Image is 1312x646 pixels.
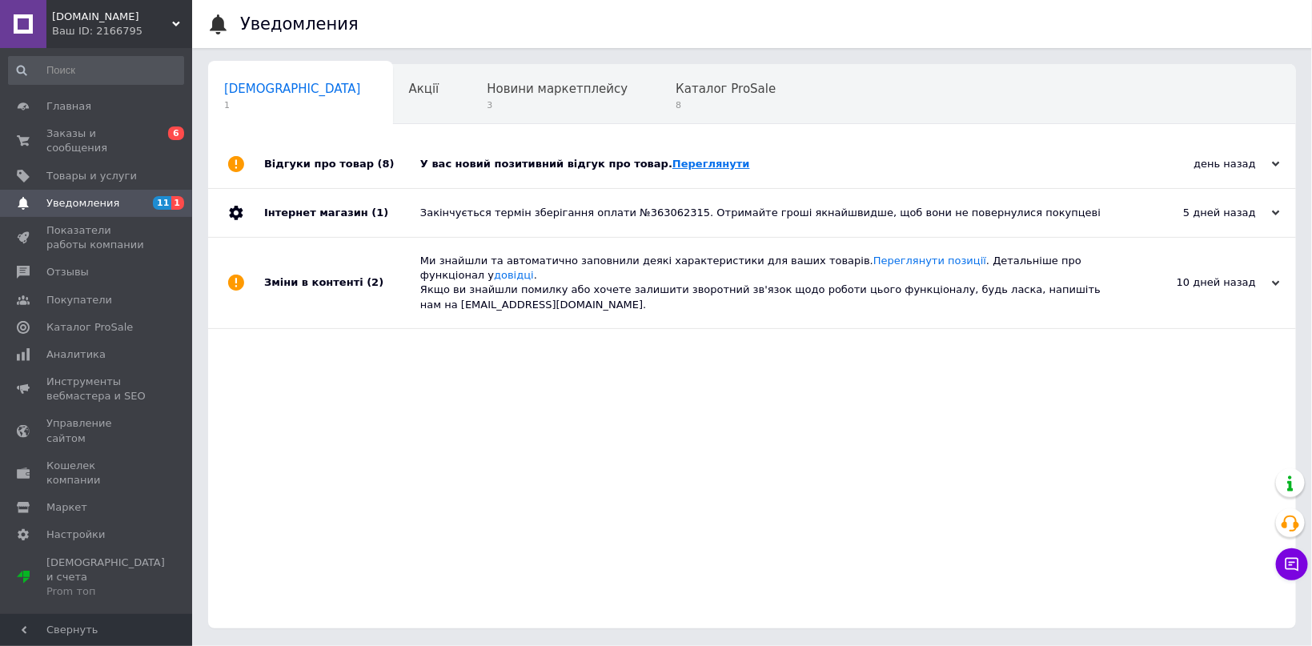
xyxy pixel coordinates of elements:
[873,255,986,267] a: Переглянути позиції
[171,196,184,210] span: 1
[153,196,171,210] span: 11
[46,375,148,403] span: Инструменты вебмастера и SEO
[494,269,534,281] a: довідці
[676,82,776,96] span: Каталог ProSale
[409,82,439,96] span: Акції
[264,238,420,328] div: Зміни в контенті
[1120,206,1280,220] div: 5 дней назад
[240,14,359,34] h1: Уведомления
[46,99,91,114] span: Главная
[8,56,184,85] input: Поиск
[46,196,119,211] span: Уведомления
[46,528,105,542] span: Настройки
[168,126,184,140] span: 6
[46,416,148,445] span: Управление сайтом
[52,24,192,38] div: Ваш ID: 2166795
[1120,157,1280,171] div: день назад
[46,223,148,252] span: Показатели работы компании
[46,459,148,488] span: Кошелек компании
[264,189,420,237] div: Інтернет магазин
[264,140,420,188] div: Відгуки про товар
[46,293,112,307] span: Покупатели
[46,347,106,362] span: Аналитика
[224,82,361,96] span: [DEMOGRAPHIC_DATA]
[46,265,89,279] span: Отзывы
[46,169,137,183] span: Товары и услуги
[672,158,750,170] a: Переглянути
[46,500,87,515] span: Маркет
[52,10,172,24] span: KOLHOZnik.net
[1120,275,1280,290] div: 10 дней назад
[46,556,165,600] span: [DEMOGRAPHIC_DATA] и счета
[1276,548,1308,580] button: Чат с покупателем
[46,320,133,335] span: Каталог ProSale
[224,99,361,111] span: 1
[420,206,1120,220] div: Закінчується термін зберігання оплати №363062315. Отримайте гроші якнайшвидше, щоб вони не поверн...
[487,99,628,111] span: 3
[420,254,1120,312] div: Ми знайшли та автоматично заповнили деякі характеристики для ваших товарів. . Детальніше про функ...
[487,82,628,96] span: Новини маркетплейсу
[378,158,395,170] span: (8)
[676,99,776,111] span: 8
[367,276,383,288] span: (2)
[420,157,1120,171] div: У вас новий позитивний відгук про товар.
[371,207,388,219] span: (1)
[46,584,165,599] div: Prom топ
[46,126,148,155] span: Заказы и сообщения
